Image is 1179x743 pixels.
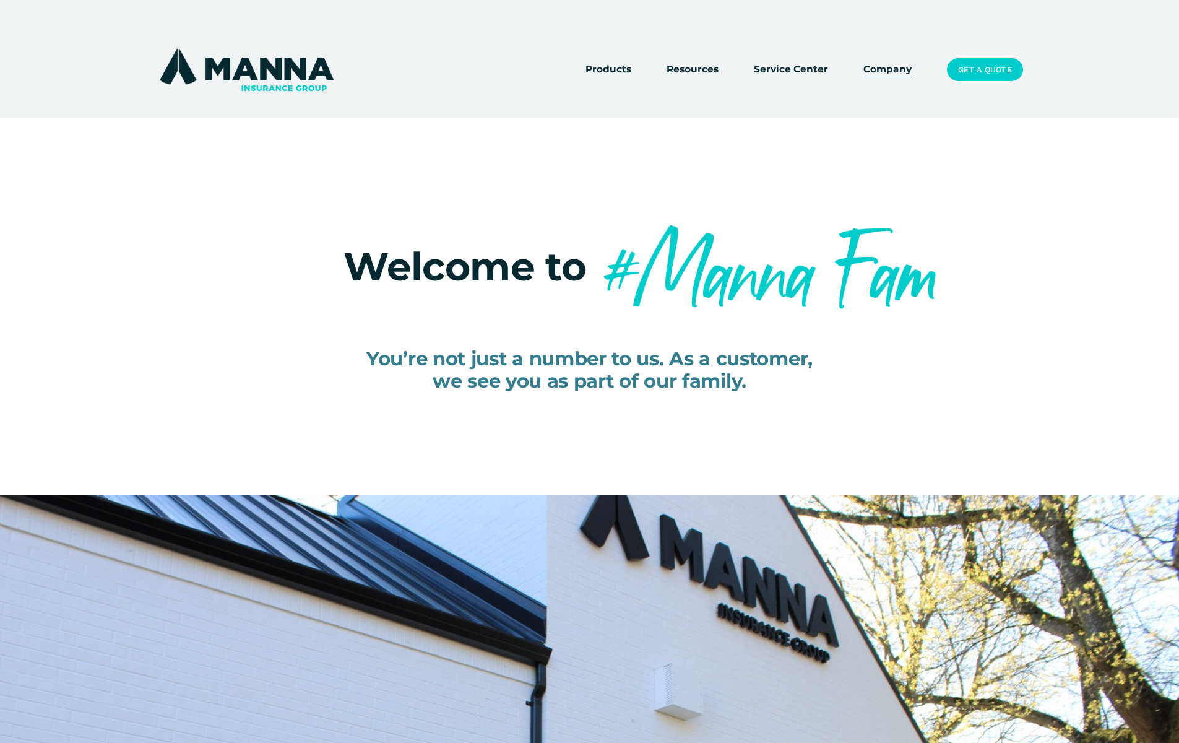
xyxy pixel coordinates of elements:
[947,58,1022,82] a: Get a Quote
[667,62,719,77] span: Resources
[585,61,631,79] a: folder dropdown
[667,61,719,79] a: folder dropdown
[754,61,828,79] a: Service Center
[585,62,631,77] span: Products
[366,347,813,392] span: You’re not just a number to us. As a customer, we see you as part of our family.
[863,61,912,79] a: Company
[157,46,337,94] img: Manna Insurance Group
[343,243,586,290] span: Welcome to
